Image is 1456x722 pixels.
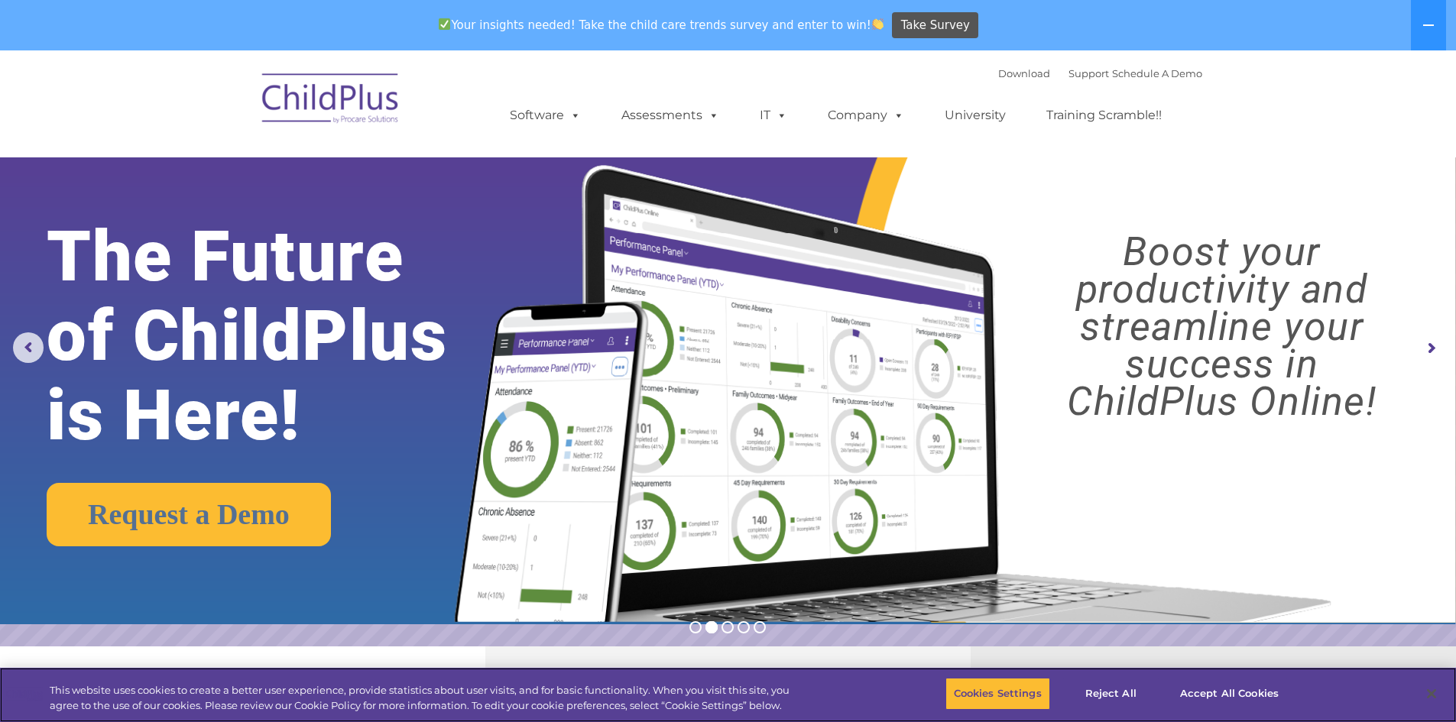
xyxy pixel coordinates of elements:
a: University [929,100,1021,131]
a: Assessments [606,100,734,131]
rs-layer: Boost your productivity and streamline your success in ChildPlus Online! [1006,233,1438,420]
span: Last name [212,101,259,112]
rs-layer: The Future of ChildPlus is Here! [47,217,511,455]
a: Take Survey [892,12,978,39]
button: Accept All Cookies [1172,678,1287,710]
a: Software [495,100,596,131]
img: ChildPlus by Procare Solutions [255,63,407,139]
font: | [998,67,1202,79]
span: Phone number [212,164,277,175]
span: Take Survey [901,12,970,39]
a: Support [1068,67,1109,79]
div: This website uses cookies to create a better user experience, provide statistics about user visit... [50,683,801,713]
button: Cookies Settings [945,678,1050,710]
span: Your insights needed! Take the child care trends survey and enter to win! [433,10,890,40]
a: Request a Demo [47,483,331,546]
a: IT [744,100,803,131]
img: 👏 [872,18,884,30]
button: Close [1415,677,1448,711]
a: Training Scramble!! [1031,100,1177,131]
a: Company [812,100,919,131]
img: ✅ [439,18,450,30]
a: Schedule A Demo [1112,67,1202,79]
a: Download [998,67,1050,79]
button: Reject All [1063,678,1159,710]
